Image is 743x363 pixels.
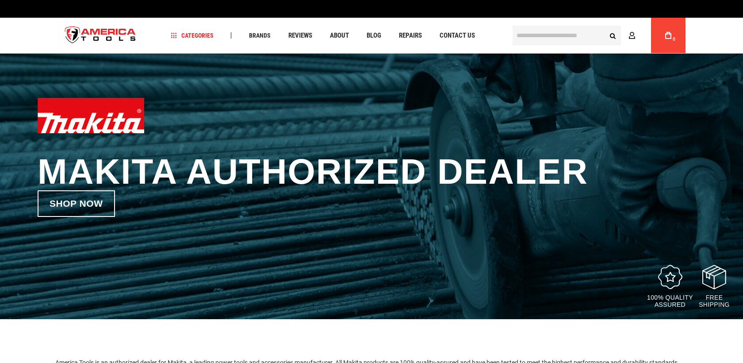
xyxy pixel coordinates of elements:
[326,30,353,42] a: About
[440,32,475,39] span: Contact Us
[330,32,349,39] span: About
[38,153,705,190] h1: Makita Authorized Dealer
[38,98,144,133] img: Makita logo
[604,27,621,44] button: Search
[699,294,730,308] p: Free Shipping
[57,19,143,52] a: store logo
[245,30,275,42] a: Brands
[288,32,312,39] span: Reviews
[249,32,271,39] span: Brands
[395,30,426,42] a: Repairs
[363,30,385,42] a: Blog
[167,30,218,42] a: Categories
[660,18,677,53] a: 0
[171,32,214,39] span: Categories
[367,32,381,39] span: Blog
[38,190,115,217] a: Shop now
[646,294,694,308] p: 100% quality assured
[436,30,479,42] a: Contact Us
[673,37,675,42] span: 0
[57,19,143,52] img: America Tools
[284,30,316,42] a: Reviews
[399,32,422,39] span: Repairs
